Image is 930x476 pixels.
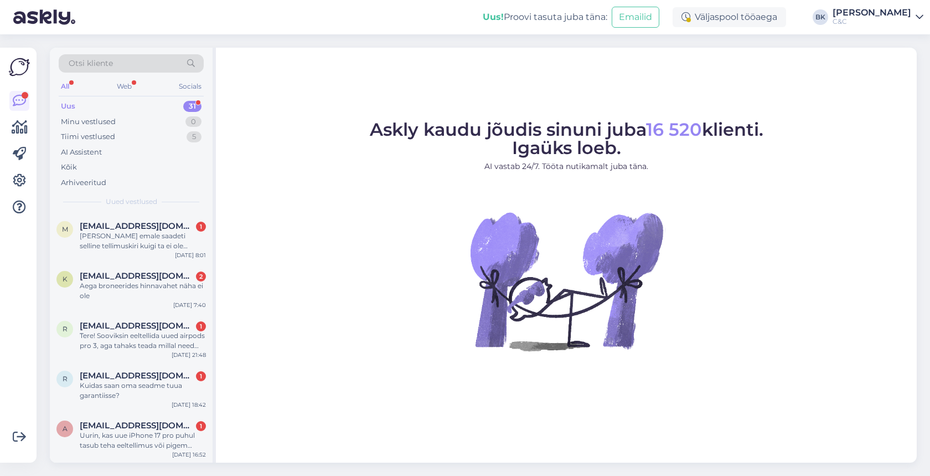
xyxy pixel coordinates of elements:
[673,7,786,27] div: Väljaspool tööaega
[80,381,206,401] div: Kuidas saan oma seadme tuua garantiisse?
[61,162,77,173] div: Kõik
[63,325,68,333] span: R
[813,9,828,25] div: BK
[172,401,206,409] div: [DATE] 18:42
[196,222,206,232] div: 1
[69,58,113,69] span: Otsi kliente
[61,177,106,188] div: Arhiveeritud
[177,79,204,94] div: Socials
[196,321,206,331] div: 1
[196,421,206,431] div: 1
[196,371,206,381] div: 1
[467,181,666,381] img: No Chat active
[833,17,911,26] div: C&C
[80,221,195,231] span: mihkelmuri1414@gmail.com
[646,119,702,140] span: 16 520
[80,371,195,381] span: raat.kristel@gmail.com
[173,301,206,309] div: [DATE] 7:40
[9,57,30,78] img: Askly Logo
[80,421,195,431] span: ageelias@gmail.com
[172,451,206,459] div: [DATE] 16:52
[833,8,911,17] div: [PERSON_NAME]
[63,275,68,283] span: K
[80,281,206,301] div: Aega broneerides hinnavahet näha ei ole
[175,251,206,259] div: [DATE] 8:01
[106,197,157,207] span: Uued vestlused
[63,375,68,383] span: r
[80,431,206,451] div: Uurin, kas uue iPhone 17 pro puhul tasub teha eeltellimus või pigem oodata, kui jõuavad tavamüüki...
[62,225,68,233] span: m
[61,116,116,127] div: Minu vestlused
[80,331,206,351] div: Tere! Sooviksin eeltellida uued airpods pro 3, aga tahaks teada millal need kätte võiks saada?
[185,116,201,127] div: 0
[612,7,659,28] button: Emailid
[115,79,134,94] div: Web
[483,12,504,22] b: Uus!
[196,272,206,281] div: 2
[833,8,923,26] a: [PERSON_NAME]C&C
[59,79,71,94] div: All
[80,271,195,281] span: Karita.raid@gmail.com
[370,119,763,158] span: Askly kaudu jõudis sinuni juba klienti. Igaüks loeb.
[63,424,68,433] span: a
[61,147,102,158] div: AI Assistent
[483,11,607,24] div: Proovi tasuta juba täna:
[80,231,206,251] div: [PERSON_NAME] emale saadeti selline tellimuskiri kuigi ta ei ole midagi tellinud. Kas tegu on õng...
[187,131,201,142] div: 5
[172,351,206,359] div: [DATE] 21:48
[61,131,115,142] div: Tiimi vestlused
[370,161,763,172] p: AI vastab 24/7. Tööta nutikamalt juba täna.
[80,321,195,331] span: Robinrobertantonis003@gmail.com
[183,101,201,112] div: 31
[61,101,75,112] div: Uus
